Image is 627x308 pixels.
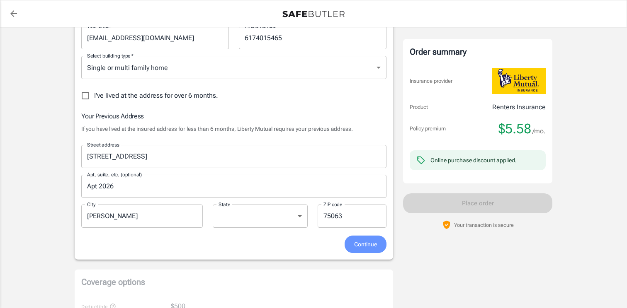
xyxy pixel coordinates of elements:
p: If you have lived at the insured address for less than 6 months, Liberty Mutual requires your pre... [81,125,386,133]
div: Online purchase discount applied. [430,156,517,164]
input: Enter number [239,26,386,49]
div: Single or multi family home [81,56,386,79]
label: ZIP code [323,201,343,208]
label: Street address [87,141,119,148]
div: Order summary [410,46,546,58]
label: Select building type [87,52,134,59]
label: Apt, suite, etc. (optional) [87,171,142,178]
span: I've lived at the address for over 6 months. [94,91,218,101]
input: Enter email [81,26,229,49]
label: State [219,201,231,208]
p: Your transaction is secure [454,221,514,229]
img: Liberty Mutual [492,68,546,94]
p: Product [410,103,428,111]
h6: Your Previous Address [81,111,386,121]
img: Back to quotes [282,11,345,17]
a: back to quotes [5,5,22,22]
label: City [87,201,95,208]
span: /mo. [532,125,546,137]
p: Policy premium [410,125,446,133]
span: Continue [354,239,377,250]
p: Insurance provider [410,77,452,85]
button: Continue [345,236,386,253]
p: Renters Insurance [492,102,546,112]
span: $5.58 [498,120,531,137]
